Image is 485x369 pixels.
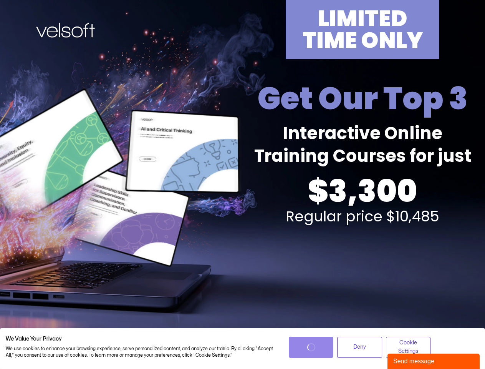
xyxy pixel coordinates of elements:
[6,336,277,342] h2: We Value Your Privacy
[289,337,334,358] button: Accept all cookies
[387,352,481,369] iframe: chat widget
[6,346,277,359] p: We use cookies to enhance your browsing experience, serve personalized content, and analyze our t...
[391,339,426,356] span: Cookie Settings
[353,343,366,351] span: Deny
[245,209,481,224] h2: Regular price $10,485
[245,171,481,211] h2: $3,300
[386,337,431,358] button: Adjust cookie preferences
[245,122,481,167] h2: Interactive Online Training Courses for just
[245,78,481,118] h2: Get Our Top 3
[337,337,382,358] button: Deny all cookies
[290,8,435,52] h2: LIMITED TIME ONLY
